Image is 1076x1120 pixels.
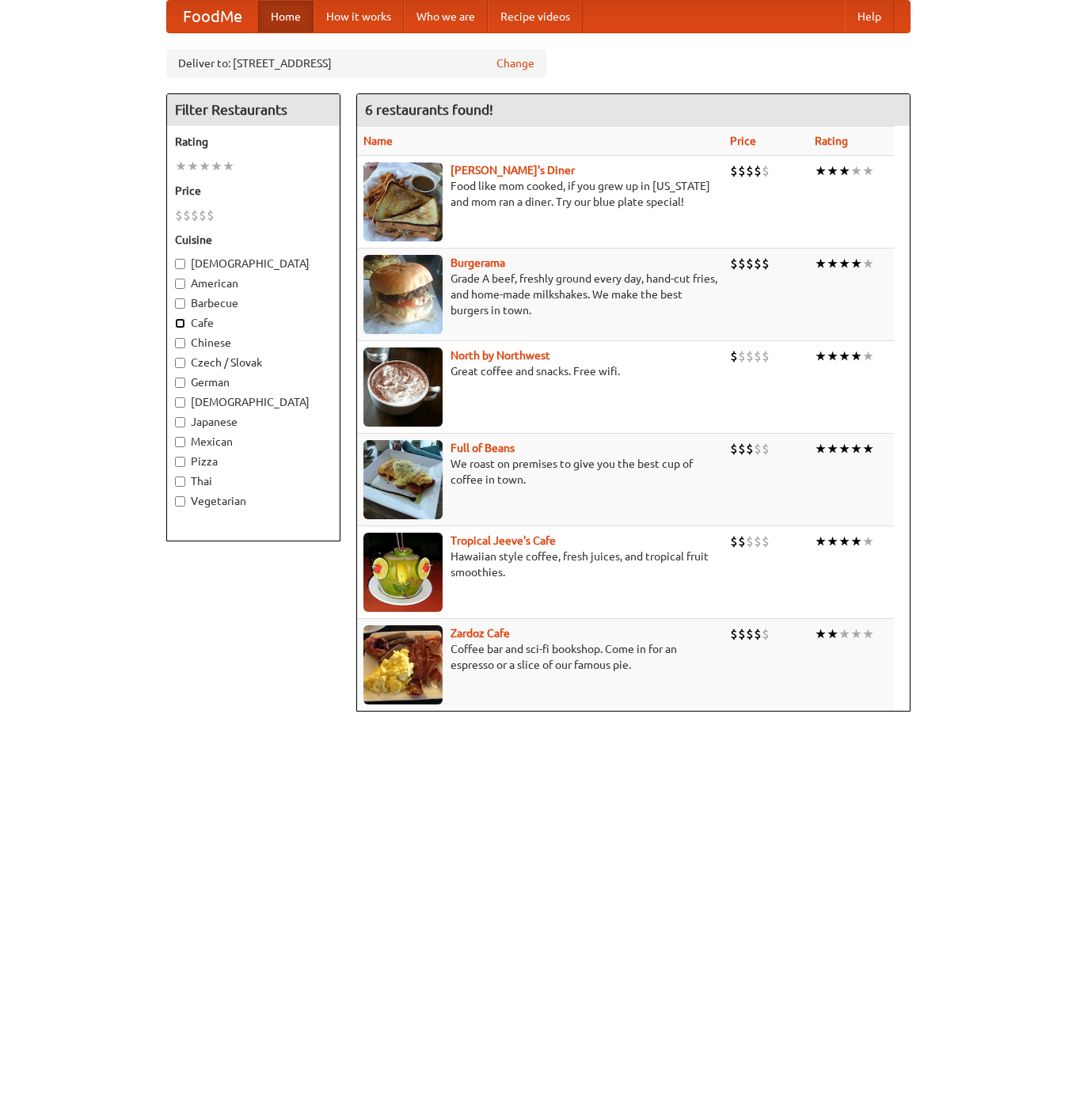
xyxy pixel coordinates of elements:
[175,318,185,328] input: Cafe
[862,162,874,180] li: ★
[187,158,199,175] li: ★
[451,534,556,547] a: Tropical Jeeve's Cafe
[175,158,187,175] li: ★
[738,255,746,272] li: $
[175,374,332,390] label: German
[738,625,746,643] li: $
[175,338,185,348] input: Chinese
[363,625,443,704] img: zardoz.jpg
[762,347,770,365] li: $
[175,279,185,289] input: American
[815,440,827,457] li: ★
[850,162,862,180] li: ★
[314,1,404,32] a: How it works
[838,255,850,272] li: ★
[838,347,850,365] li: ★
[827,255,838,272] li: ★
[175,232,332,248] h5: Cuisine
[175,434,332,450] label: Mexican
[850,347,862,365] li: ★
[199,158,211,175] li: ★
[175,414,332,430] label: Japanese
[815,625,827,643] li: ★
[746,255,754,272] li: $
[175,256,332,271] label: [DEMOGRAPHIC_DATA]
[754,533,762,550] li: $
[175,437,185,447] input: Mexican
[838,162,850,180] li: ★
[730,255,738,272] li: $
[862,625,874,643] li: ★
[862,440,874,457] li: ★
[754,162,762,180] li: $
[815,135,848,147] a: Rating
[167,1,258,32] a: FoodMe
[827,440,838,457] li: ★
[815,255,827,272] li: ★
[363,255,443,334] img: burgerama.jpg
[199,207,207,224] li: $
[815,162,827,180] li: ★
[754,255,762,272] li: $
[363,178,717,210] p: Food like mom cooked, if you grew up in [US_STATE] and mom ran a diner. Try our blue plate special!
[175,397,185,408] input: [DEMOGRAPHIC_DATA]
[363,456,717,488] p: We roast on premises to give you the best cup of coffee in town.
[175,183,332,199] h5: Price
[762,440,770,457] li: $
[363,347,443,427] img: north.jpg
[746,162,754,180] li: $
[363,162,443,241] img: sallys.jpg
[862,533,874,550] li: ★
[850,440,862,457] li: ★
[175,358,185,368] input: Czech / Slovak
[738,533,746,550] li: $
[845,1,894,32] a: Help
[175,134,332,150] h5: Rating
[207,207,215,224] li: $
[746,533,754,550] li: $
[363,440,443,519] img: beans.jpg
[827,625,838,643] li: ★
[175,207,183,224] li: $
[827,533,838,550] li: ★
[404,1,488,32] a: Who we are
[862,255,874,272] li: ★
[167,94,340,126] h4: Filter Restaurants
[175,298,185,309] input: Barbecue
[850,533,862,550] li: ★
[365,102,493,117] ng-pluralize: 6 restaurants found!
[730,162,738,180] li: $
[730,533,738,550] li: $
[175,493,332,509] label: Vegetarian
[363,533,443,612] img: jeeves.jpg
[754,625,762,643] li: $
[862,347,874,365] li: ★
[730,440,738,457] li: $
[175,496,185,507] input: Vegetarian
[451,164,575,177] a: [PERSON_NAME]'s Diner
[363,549,717,580] p: Hawaiian style coffee, fresh juices, and tropical fruit smoothies.
[746,625,754,643] li: $
[175,473,332,489] label: Thai
[175,315,332,331] label: Cafe
[175,259,185,269] input: [DEMOGRAPHIC_DATA]
[850,625,862,643] li: ★
[746,347,754,365] li: $
[754,347,762,365] li: $
[730,347,738,365] li: $
[488,1,583,32] a: Recipe videos
[222,158,234,175] li: ★
[175,476,185,487] input: Thai
[211,158,222,175] li: ★
[838,440,850,457] li: ★
[451,349,550,362] a: North by Northwest
[738,162,746,180] li: $
[363,135,393,147] a: Name
[175,335,332,351] label: Chinese
[175,394,332,410] label: [DEMOGRAPHIC_DATA]
[451,256,505,269] a: Burgerama
[762,162,770,180] li: $
[754,440,762,457] li: $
